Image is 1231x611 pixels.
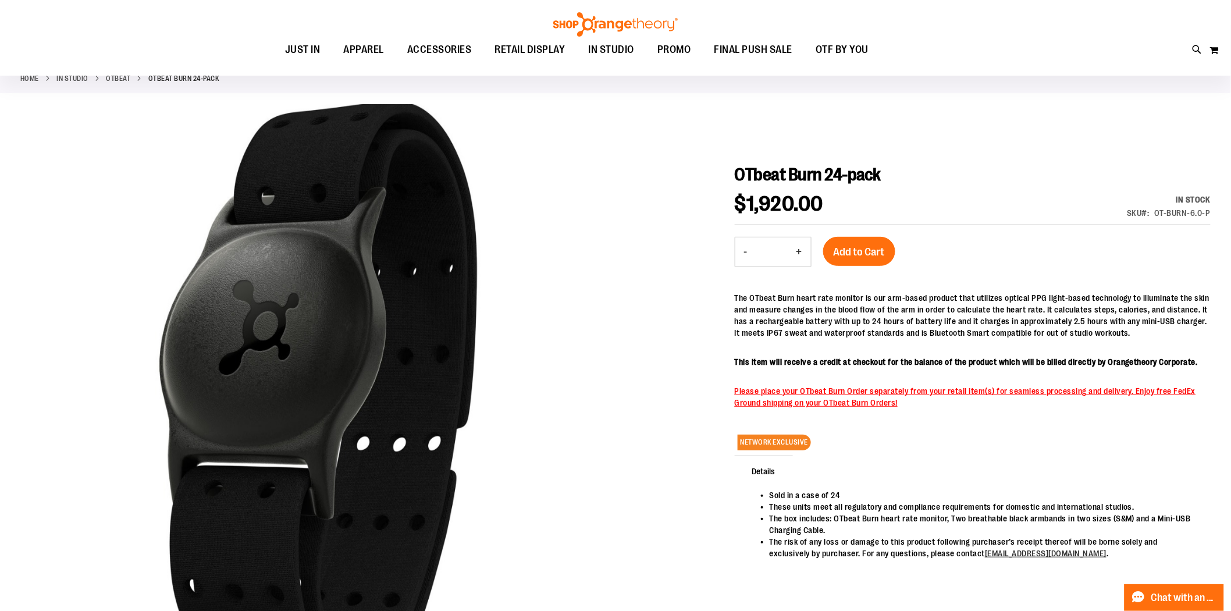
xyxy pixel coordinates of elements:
li: These units meet all regulatory and compliance requirements for domestic and international studios. [770,501,1199,513]
li: Sold in a case of 24 [770,489,1199,501]
span: NETWORK EXCLUSIVE [738,435,812,450]
div: Availability [1127,194,1211,205]
button: Increase product quantity [788,237,811,267]
strong: OTbeat Burn 24-pack [148,73,219,84]
a: [EMAIL_ADDRESS][DOMAIN_NAME] [985,549,1107,558]
span: JUST IN [285,37,321,63]
img: Shop Orangetheory [552,12,679,37]
button: Decrease product quantity [735,237,756,267]
input: Product quantity [756,238,788,266]
span: IN STUDIO [589,37,635,63]
li: The box includes: OTbeat Burn heart rate monitor, Two breathable black armbands in two sizes (S&M... [770,513,1199,536]
span: ACCESSORIES [407,37,472,63]
span: OTbeat Burn 24-pack [735,165,881,184]
a: OTbeat [106,73,131,84]
span: RETAIL DISPLAY [495,37,565,63]
span: Add to Cart [834,246,885,258]
span: PROMO [657,37,691,63]
span: OTF BY YOU [816,37,869,63]
p: The OTbeat Burn heart rate monitor is our arm-based product that utilizes optical PPG light-based... [735,292,1211,339]
b: This item will receive a credit at checkout for the balance of the product which will be billed d... [735,357,1198,367]
a: Home [20,73,39,84]
span: $1,920.00 [735,192,824,216]
button: Chat with an Expert [1125,584,1225,611]
button: Add to Cart [823,237,895,266]
span: APPAREL [344,37,385,63]
span: Details [735,456,793,486]
a: IN STUDIO [57,73,89,84]
li: The risk of any loss or damage to this product following purchaser’s receipt thereof will be born... [770,536,1199,559]
span: In stock [1176,195,1211,204]
span: FINAL PUSH SALE [714,37,793,63]
strong: SKU [1127,208,1150,218]
span: Chat with an Expert [1151,592,1217,603]
div: OT-BURN-6.0-P [1155,207,1211,219]
span: Please place your OTbeat Burn Order separately from your retail item(s) for seamless processing a... [735,386,1196,407]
